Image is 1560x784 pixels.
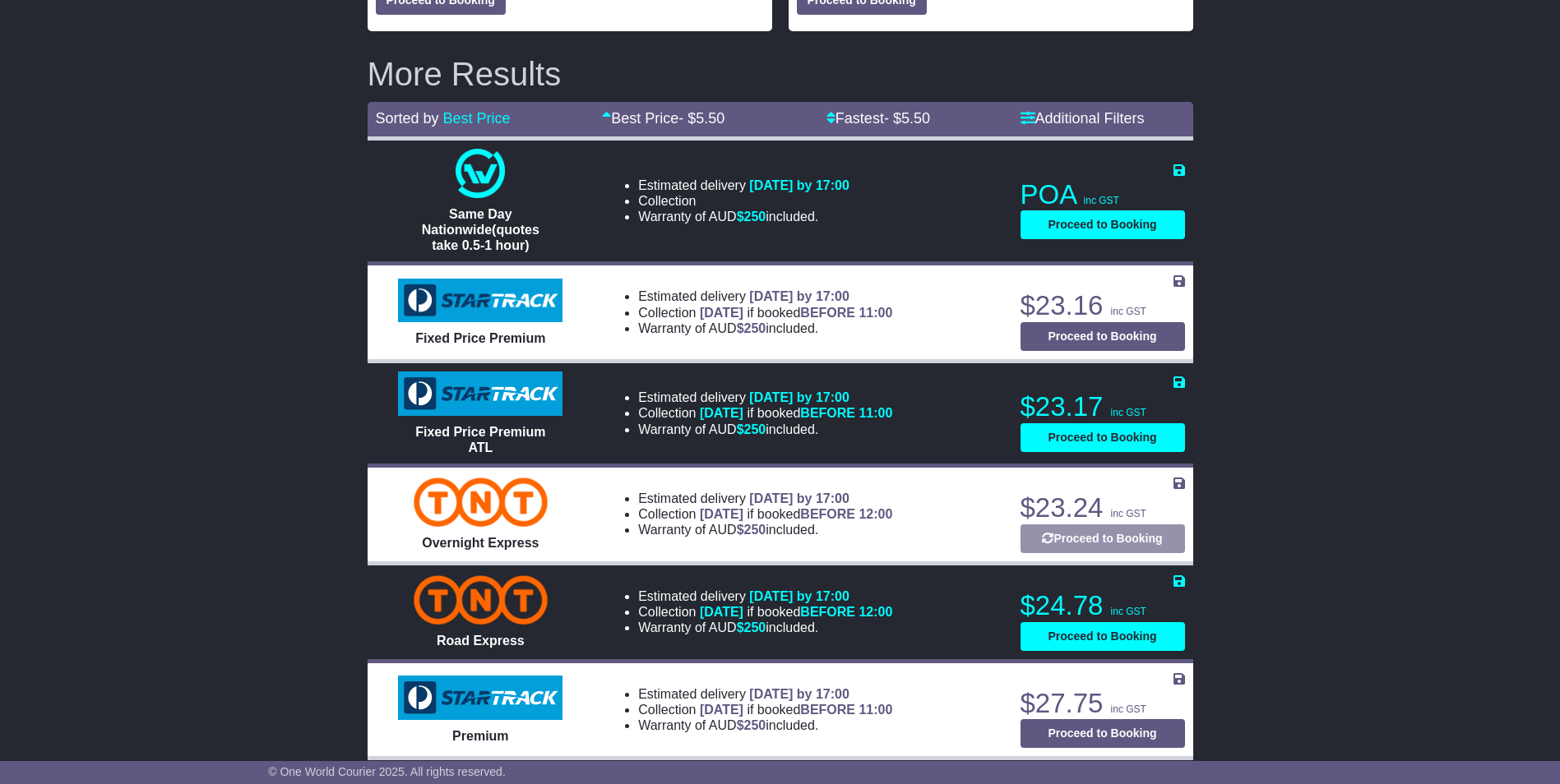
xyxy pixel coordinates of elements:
img: TNT Domestic: Road Express [414,575,548,625]
span: Fixed Price Premium ATL [415,425,545,454]
span: if booked [700,703,892,717]
li: Warranty of AUD included. [638,620,892,635]
span: [DATE] by 17:00 [749,289,849,303]
li: Collection [638,193,849,209]
span: Premium [452,729,508,743]
span: [DATE] by 17:00 [749,491,849,505]
li: Warranty of AUD included. [638,522,892,537]
li: Estimated delivery [638,491,892,506]
span: inc GST [1111,407,1146,418]
h2: More Results [368,56,1193,92]
span: $ [737,718,766,732]
span: 250 [744,321,766,335]
a: Additional Filters [1021,110,1145,127]
img: StarTrack: Premium [398,676,562,720]
p: $23.17 [1021,390,1185,423]
span: BEFORE [800,703,855,717]
span: $ [737,422,766,436]
span: 250 [744,523,766,537]
button: Proceed to Booking [1021,423,1185,452]
img: One World Courier: Same Day Nationwide(quotes take 0.5-1 hour) [456,149,505,198]
span: - $ [678,110,724,127]
button: Proceed to Booking [1021,622,1185,651]
span: 250 [744,718,766,732]
img: StarTrack: Fixed Price Premium [398,279,562,323]
span: [DATE] [700,507,743,521]
li: Estimated delivery [638,288,892,304]
span: 5.50 [901,110,930,127]
span: - $ [884,110,930,127]
a: Fastest- $5.50 [826,110,930,127]
span: if booked [700,406,892,420]
li: Estimated delivery [638,178,849,193]
span: [DATE] by 17:00 [749,687,849,701]
img: StarTrack: Fixed Price Premium ATL [398,371,562,416]
span: [DATE] by 17:00 [749,390,849,404]
span: [DATE] [700,306,743,320]
span: if booked [700,507,892,521]
img: TNT Domestic: Overnight Express [414,477,548,527]
span: [DATE] [700,605,743,619]
span: BEFORE [800,507,855,521]
span: if booked [700,306,892,320]
button: Proceed to Booking [1021,210,1185,239]
span: Overnight Express [422,536,539,550]
span: inc GST [1111,508,1146,519]
span: Same Day Nationwide(quotes take 0.5-1 hour) [422,207,539,252]
span: [DATE] [700,406,743,420]
span: BEFORE [800,306,855,320]
p: $23.24 [1021,491,1185,524]
span: if booked [700,605,892,619]
span: 12:00 [859,507,892,521]
span: 11:00 [859,406,892,420]
span: © One World Courier 2025. All rights reserved. [268,765,506,778]
span: BEFORE [800,406,855,420]
span: inc GST [1111,703,1146,715]
span: inc GST [1111,606,1146,617]
p: $24.78 [1021,589,1185,622]
li: Collection [638,506,892,522]
span: $ [737,210,766,224]
span: 11:00 [859,703,892,717]
p: $27.75 [1021,687,1185,720]
li: Collection [638,604,892,620]
span: 12:00 [859,605,892,619]
span: Sorted by [376,110,439,127]
a: Best Price- $5.50 [602,110,724,127]
span: 250 [744,210,766,224]
li: Warranty of AUD included. [638,321,892,336]
li: Collection [638,305,892,321]
li: Collection [638,702,892,717]
li: Warranty of AUD included. [638,717,892,733]
li: Warranty of AUD included. [638,209,849,224]
a: Best Price [443,110,511,127]
li: Estimated delivery [638,686,892,702]
span: 250 [744,422,766,436]
li: Estimated delivery [638,390,892,405]
button: Proceed to Booking [1021,524,1185,553]
span: Fixed Price Premium [415,331,545,345]
p: $23.16 [1021,289,1185,322]
span: Road Express [437,634,525,648]
span: $ [737,523,766,537]
span: [DATE] by 17:00 [749,589,849,603]
button: Proceed to Booking [1021,719,1185,748]
p: POA [1021,178,1185,211]
span: [DATE] [700,703,743,717]
li: Estimated delivery [638,588,892,604]
span: 11:00 [859,306,892,320]
span: $ [737,321,766,335]
li: Collection [638,405,892,421]
span: BEFORE [800,605,855,619]
span: $ [737,620,766,634]
span: 5.50 [696,110,724,127]
button: Proceed to Booking [1021,322,1185,351]
span: [DATE] by 17:00 [749,178,849,192]
span: 250 [744,620,766,634]
span: inc GST [1111,306,1146,317]
li: Warranty of AUD included. [638,422,892,437]
span: inc GST [1084,195,1119,206]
